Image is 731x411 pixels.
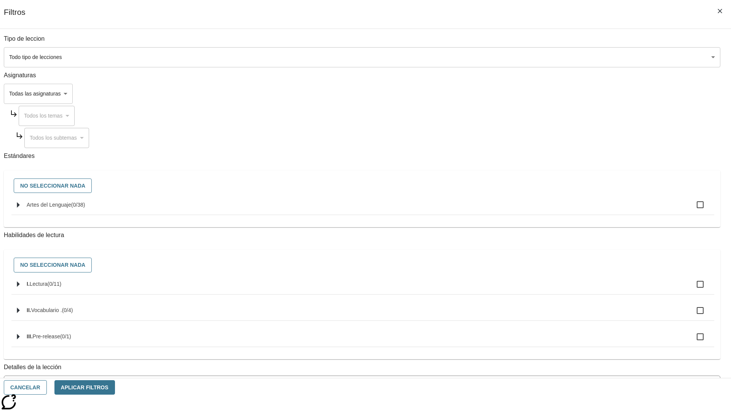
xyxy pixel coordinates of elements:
div: Seleccione una Asignatura [19,106,75,126]
div: Seleccione una Asignatura [4,84,73,104]
span: Lectura [30,281,48,287]
div: Seleccione estándares [10,177,714,195]
span: Vocabulario . [31,307,62,313]
button: No seleccionar nada [14,178,92,193]
ul: Seleccione habilidades [11,274,714,353]
span: I. [27,281,30,287]
span: 0 estándares seleccionados/11 estándares en grupo [47,281,61,287]
span: 0 estándares seleccionados/38 estándares en grupo [71,202,85,208]
span: Pre-release [33,333,60,339]
h1: Filtros [4,8,26,29]
span: II. [27,307,31,313]
p: Habilidades de lectura [4,231,720,240]
div: Seleccione una Asignatura [24,128,89,148]
span: 0 estándares seleccionados/4 estándares en grupo [62,307,73,313]
p: Detalles de la lección [4,363,720,372]
p: Tipo de leccion [4,35,720,43]
p: Asignaturas [4,71,720,80]
span: 0 estándares seleccionados/1 estándares en grupo [60,333,71,339]
span: Artes del Lenguaje [27,202,71,208]
button: Cancelar [4,380,47,395]
div: La Actividad cubre los factores a considerar para el ajuste automático del lexile [4,376,720,392]
div: Seleccione habilidades [10,256,714,274]
p: Estándares [4,152,720,161]
span: III. [27,333,33,339]
button: Cerrar los filtros del Menú lateral [712,3,728,19]
div: Seleccione un tipo de lección [4,47,720,67]
button: Aplicar Filtros [54,380,115,395]
button: No seleccionar nada [14,258,92,272]
ul: Seleccione estándares [11,195,714,221]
